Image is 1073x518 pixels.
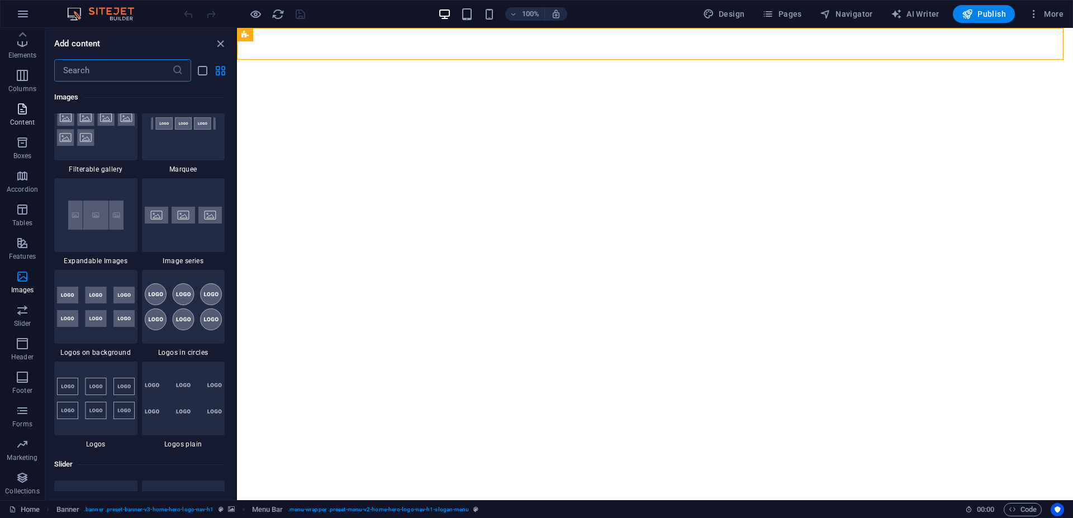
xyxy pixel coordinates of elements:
[213,64,227,77] button: grid-view
[56,503,479,516] nav: breadcrumb
[56,503,80,516] span: Click to select. Double-click to edit
[12,420,32,429] p: Forms
[64,7,148,21] img: Editor Logo
[272,8,284,21] i: Reload page
[8,84,36,93] p: Columns
[977,503,994,516] span: 00 00
[12,218,32,227] p: Tables
[815,5,877,23] button: Navigator
[54,87,137,174] div: Filterable gallery
[762,8,801,20] span: Pages
[219,506,224,512] i: This element is a customizable preset
[145,283,222,330] img: logos-in-circles.svg
[57,189,135,241] img: ThumbnailImagesexpandonhover-36ZUYZMV_m5FMWoc2QEMTg.svg
[7,453,37,462] p: Marketing
[551,9,561,19] i: On resize automatically adjust zoom level to fit chosen device.
[142,87,225,174] div: Marquee
[54,362,137,449] div: Logos
[57,287,135,327] img: logos-on-background.svg
[142,270,225,357] div: Logos in circles
[886,5,944,23] button: AI Writer
[249,7,262,21] button: Click here to leave preview mode and continue editing
[54,91,225,104] h6: Images
[54,440,137,449] span: Logos
[271,7,284,21] button: reload
[820,8,873,20] span: Navigator
[1024,5,1068,23] button: More
[1009,503,1037,516] span: Code
[9,252,36,261] p: Features
[8,51,37,60] p: Elements
[54,178,137,265] div: Expandable Images
[252,503,283,516] span: Click to select. Double-click to edit
[985,505,986,514] span: :
[12,386,32,395] p: Footer
[142,362,225,449] div: Logos plain
[145,98,222,149] img: marquee.svg
[54,348,137,357] span: Logos on background
[14,319,31,328] p: Slider
[54,59,172,82] input: Search
[1004,503,1042,516] button: Code
[57,378,135,419] img: logos.svg
[54,256,137,265] span: Expandable Images
[142,165,225,174] span: Marquee
[9,503,40,516] a: Click to cancel selection. Double-click to open Pages
[288,503,469,516] span: . menu-wrapper .preset-menu-v2-home-hero-logo-nav-h1-slogan-menu
[145,207,222,224] img: image-series.svg
[699,5,749,23] div: Design (Ctrl+Alt+Y)
[142,440,225,449] span: Logos plain
[699,5,749,23] button: Design
[142,348,225,357] span: Logos in circles
[145,382,222,415] img: logos-plain.svg
[965,503,995,516] h6: Session time
[84,503,213,516] span: . banner .preset-banner-v3-home-hero-logo-nav-h1
[758,5,806,23] button: Pages
[228,506,235,512] i: This element contains a background
[473,506,478,512] i: This element is a customizable preset
[7,185,38,194] p: Accordion
[11,286,34,294] p: Images
[522,7,540,21] h6: 100%
[142,178,225,265] div: Image series
[54,458,225,471] h6: Slider
[54,270,137,357] div: Logos on background
[57,101,135,146] img: gallery-filterable.svg
[11,353,34,362] p: Header
[1028,8,1063,20] span: More
[703,8,745,20] span: Design
[10,118,35,127] p: Content
[54,165,137,174] span: Filterable gallery
[196,64,209,77] button: list-view
[54,37,101,50] h6: Add content
[213,37,227,50] button: close panel
[5,487,39,496] p: Collections
[953,5,1015,23] button: Publish
[13,151,32,160] p: Boxes
[891,8,939,20] span: AI Writer
[962,8,1006,20] span: Publish
[142,256,225,265] span: Image series
[1051,503,1064,516] button: Usercentrics
[505,7,545,21] button: 100%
